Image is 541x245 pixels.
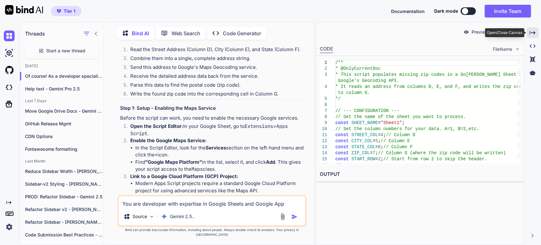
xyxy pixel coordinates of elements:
img: Gemini 2.5 Pro [161,213,167,220]
span: STREET_COL [351,132,378,137]
span: const [335,156,349,162]
div: 12 [320,138,327,144]
div: 13 [320,144,327,150]
strong: Project Settings [208,195,245,201]
span: Start a new thread [46,48,85,54]
h3: Step 1: Setup - Enabling the Maps Service [120,105,305,112]
span: // Start from row 2 to skip the header. [383,156,487,162]
img: ai-studio [4,48,15,58]
span: 5 [375,138,378,143]
div: 7 [320,108,327,114]
strong: Add [266,159,275,165]
h2: Last 7 Days [20,98,104,103]
li: In the Script Editor, look for the section on the left-hand menu and click the icon. [135,144,305,159]
span: // Column E [381,138,410,143]
span: ; [378,138,380,143]
span: const [335,138,349,143]
span: const [335,120,349,125]
span: Tier 1 [64,8,75,14]
code: Extensions [245,123,273,129]
span: ZIP_COL [351,150,370,156]
code: Apps Script [130,123,288,137]
img: preview [463,29,469,35]
li: On the left-hand menu, click the icon (a gear ⚙️). [135,194,305,202]
p: Refactor Sidebar - [PERSON_NAME] 4 [25,219,104,225]
p: Source [132,213,147,220]
li: Write the found zip code into the corresponding cell in Column G. [125,90,305,99]
div: Open/Close Canvas [485,28,524,37]
span: = [375,144,378,149]
span: = [372,138,375,143]
span: // Set the name of the sheet you want to process. [335,114,466,119]
strong: "Google Maps Platform" [145,159,202,165]
p: Refactor Sidebar v2 - [PERSON_NAME] 4 Sonnet [25,206,104,213]
span: = [370,150,372,156]
button: Documentation [391,8,425,15]
span: // Column G (where the zip code will be written) [378,150,506,156]
strong: Enable the Google Maps Service: [130,137,207,143]
p: Sidebar-v2 Styling - [PERSON_NAME] 4 Sonnet [25,181,104,187]
img: Bind AI [5,5,43,15]
li: Find in the list, select it, and click . This gives your script access to the class. [135,159,305,173]
code: Maps [191,166,203,172]
p: Fontawesome formatting [25,146,104,152]
li: Send this address to Google's Maps Geocoding service. [125,64,305,73]
h2: OUTPUT [316,167,524,182]
span: ; [375,150,378,156]
span: to column G. [338,90,370,95]
li: Combine them into a single, complete address string. [125,55,305,64]
span: Documentation [391,9,425,14]
div: 1 [320,60,327,66]
div: 9 [320,120,327,126]
span: SHEET_NAME [351,120,378,125]
li: Parse this data to find the postal code (zip code). [125,82,305,90]
span: = [375,156,378,162]
div: 15 [320,156,327,162]
img: settings [4,222,15,232]
li: Receive the detailed address data back from the service. [125,73,305,82]
div: 6 [320,102,327,108]
img: chevron down [515,46,520,52]
img: githubLight [4,65,15,76]
button: premiumTier 1 [51,6,81,16]
span: CITY_COL [351,138,372,143]
p: PROD: Refactor Sidebar - Gemini 2.5 [25,194,104,200]
p: Code Submission Best Practices - [PERSON_NAME] 4.0 [25,232,104,238]
div: 5 [320,96,327,102]
span: "Sheet1" [381,120,402,125]
div: 8 [320,114,327,120]
li: In your Google Sheet, go to > . [125,123,305,137]
div: 3 [320,72,327,78]
strong: Services [206,145,226,151]
span: ; [402,120,404,125]
span: = [378,120,380,125]
span: 7 [372,150,375,156]
span: [PERSON_NAME] Sheet using [466,72,532,77]
img: icon [291,214,298,220]
span: nd writes the zip code [466,84,524,89]
span: etc. [468,126,479,131]
div: 2 [320,66,327,72]
span: const [335,132,349,137]
strong: Link to a Google Cloud Platform (GCP) Project: [130,173,238,179]
img: premium [57,9,61,13]
p: Before the script can work, you need to enable the necessary Google services. [120,115,305,122]
span: const [335,144,349,149]
div: 4 [320,84,327,90]
span: // --------------------- [335,162,399,168]
span: * It reads an address from columns D, E, and F, a [335,84,466,89]
p: Preview [472,29,489,35]
span: const [335,150,349,156]
li: Modern Apps Script projects require a standard Google Cloud Platform project for using advanced s... [135,180,305,194]
p: Gemini 2.5.. [170,213,194,220]
span: STATE_COL [351,144,375,149]
span: 2 [378,156,380,162]
span: ; [381,144,383,149]
strong: Open the Script Editor: [130,123,183,129]
li: Read the Street Address (Column D), City (Column E), and State (Column F). [125,46,305,55]
img: attachment [279,213,286,220]
span: Dark mode [434,8,458,14]
img: darkCloudIdeIcon [4,82,15,93]
img: Pick Models [149,214,154,219]
p: Move Google Drive Docs - Gemini Pro 2.5 [25,108,104,114]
